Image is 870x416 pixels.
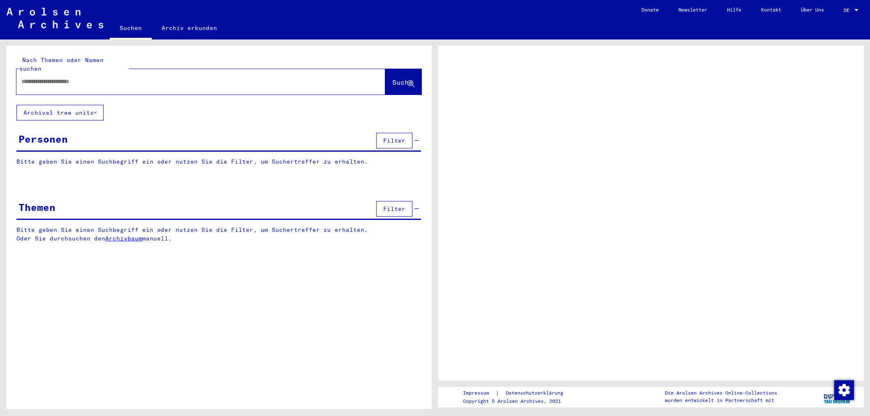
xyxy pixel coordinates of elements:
[665,389,777,397] p: Die Arolsen Archives Online-Collections
[665,397,777,404] p: wurden entwickelt in Partnerschaft mit
[19,56,104,72] mat-label: Nach Themen oder Namen suchen
[834,380,854,400] img: Zustimmung ändern
[383,205,405,213] span: Filter
[19,200,56,215] div: Themen
[16,226,421,243] p: Bitte geben Sie einen Suchbegriff ein oder nutzen Sie die Filter, um Suchertreffer zu erhalten. O...
[844,7,853,13] span: DE
[463,389,573,398] div: |
[16,105,104,120] button: Archival tree units
[105,235,142,242] a: Archivbaum
[152,18,227,38] a: Archiv erkunden
[19,132,68,146] div: Personen
[385,69,421,95] button: Suche
[463,389,495,398] a: Impressum
[383,137,405,144] span: Filter
[7,8,103,28] img: Arolsen_neg.svg
[376,133,412,148] button: Filter
[110,18,152,39] a: Suchen
[392,78,413,86] span: Suche
[463,398,573,405] p: Copyright © Arolsen Archives, 2021
[499,389,573,398] a: Datenschutzerklärung
[16,157,421,166] p: Bitte geben Sie einen Suchbegriff ein oder nutzen Sie die Filter, um Suchertreffer zu erhalten.
[822,386,853,407] img: yv_logo.png
[376,201,412,217] button: Filter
